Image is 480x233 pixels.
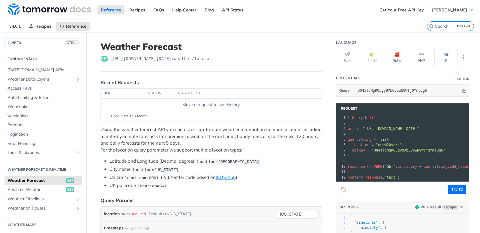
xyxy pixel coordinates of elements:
a: Webhooks [4,102,82,111]
button: Show subpages for Weather on Routes [76,206,80,211]
span: Realtime Weather [7,187,65,193]
span: "[URL][DOMAIN_NAME][DATE]" [363,127,419,131]
button: RESPONSE [339,204,359,210]
a: Reference [97,5,124,14]
span: Weather Forecast [7,178,65,184]
a: FAQs [150,5,167,14]
div: 1 [336,215,346,220]
div: 8 [336,153,346,158]
button: 200200-ResultExample [412,204,466,210]
span: httr [365,116,374,120]
span: timesteps [104,225,124,231]
button: Try It! [448,185,466,194]
span: ( , ) [348,175,400,179]
div: 4 [336,131,346,137]
span: add_headers [450,164,473,169]
span: location [352,143,369,147]
div: Credentials [336,76,361,81]
span: "minutely" [358,225,380,230]
span: Webhooks [7,104,80,110]
span: Pagination [7,131,80,137]
h2: Fundamentals [4,56,82,62]
th: status [146,89,176,98]
span: : { [350,220,385,225]
span: [DATE][DOMAIN_NAME] APIs [7,67,80,73]
button: Ruby [385,49,408,66]
span: "new%20york" [376,143,402,147]
span: get [66,187,74,192]
span: , [348,143,404,147]
span: response [365,175,382,179]
div: Recent Requests [100,79,139,86]
span: = [371,143,373,147]
span: "text" [385,175,397,179]
img: Tomorrow.io Weather API Docs [8,3,91,15]
label: location [104,210,120,218]
a: Access Keys [4,84,82,93]
button: Copy to clipboard [339,185,348,194]
span: "OQ4aloNgRO5gy9Xb0ypwN9WTjQYmlOg6" [372,148,445,152]
a: Weather on RoutesShow subpages for Weather on Routes [4,204,82,213]
kbd: CTRL-K [455,23,472,29]
span: 200 [415,205,419,209]
button: Show subpages for Weather Data Layers [76,77,80,82]
div: 3 [336,126,346,131]
span: location=[US_STATE] [132,167,178,172]
div: Query Params [100,197,133,204]
li: Latitude and Longitude (Decimal degree) [109,158,322,165]
span: url [348,127,354,131]
div: array of strings [125,225,150,231]
span: queryString [348,137,371,142]
span: : [ [350,225,387,230]
span: <- [367,164,371,169]
div: 12 [336,175,346,180]
span: Request [338,106,357,111]
h1: Weather Forecast [100,41,322,52]
span: Weather on Routes [7,205,74,211]
a: Get Your Free API Key [376,5,427,14]
li: US zip (2-letter code based on ) [109,174,322,181]
span: <- [356,127,361,131]
a: [DATE][DOMAIN_NAME] APIs [4,66,82,75]
span: Query [339,88,350,93]
i: Information [466,78,469,81]
span: ) [348,154,350,158]
button: PHP [410,49,433,66]
span: get [66,178,74,183]
svg: Search [429,24,433,29]
div: 7 [336,148,346,153]
span: ( ) [348,116,376,120]
li: City name [109,166,322,173]
div: 1 [336,115,346,121]
div: 6 [336,142,346,148]
span: Weather Timelines [7,196,74,202]
p: Using the weather forecast API you can access up-to-date weather information for your location, i... [100,126,322,153]
span: queryString [424,164,447,169]
a: Formats [4,121,82,130]
div: - Result [421,204,441,210]
a: Weather Forecastget [4,176,82,185]
span: 200 [421,205,428,209]
span: library [348,116,363,120]
li: UK postcode [109,182,322,189]
span: apikey [352,148,365,152]
th: user agent [176,89,310,98]
span: VERB [374,164,382,169]
a: Error Handling [4,139,82,148]
svg: More ellipsis [461,55,466,60]
a: Reference [56,22,90,31]
div: QueryInformation [455,77,469,81]
div: string [121,210,130,218]
a: ISO-3166 [216,174,236,180]
span: Weather Data Layers [7,76,74,82]
span: ( [348,137,391,142]
a: Rate Limiting & Tokens [4,93,82,102]
a: API Status [219,5,247,14]
div: 3 [336,225,346,230]
span: url [397,164,404,169]
button: More Languages [459,53,468,62]
span: https://api.tomorrow.io/v4/weather/forecast [111,56,214,62]
span: response [348,164,365,169]
span: Tools & Libraries [7,150,74,156]
div: 9 [336,158,346,164]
